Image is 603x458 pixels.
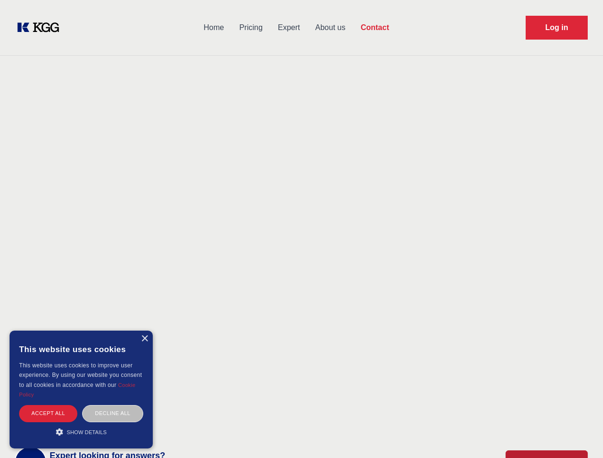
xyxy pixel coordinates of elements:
[307,15,353,40] a: About us
[141,335,148,343] div: Close
[526,16,588,40] a: Request Demo
[232,15,270,40] a: Pricing
[19,405,77,422] div: Accept all
[555,412,603,458] iframe: Chat Widget
[19,362,142,388] span: This website uses cookies to improve user experience. By using our website you consent to all coo...
[15,20,67,35] a: KOL Knowledge Platform: Talk to Key External Experts (KEE)
[19,338,143,361] div: This website uses cookies
[82,405,143,422] div: Decline all
[67,429,107,435] span: Show details
[19,382,136,397] a: Cookie Policy
[196,15,232,40] a: Home
[19,427,143,437] div: Show details
[270,15,307,40] a: Expert
[353,15,397,40] a: Contact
